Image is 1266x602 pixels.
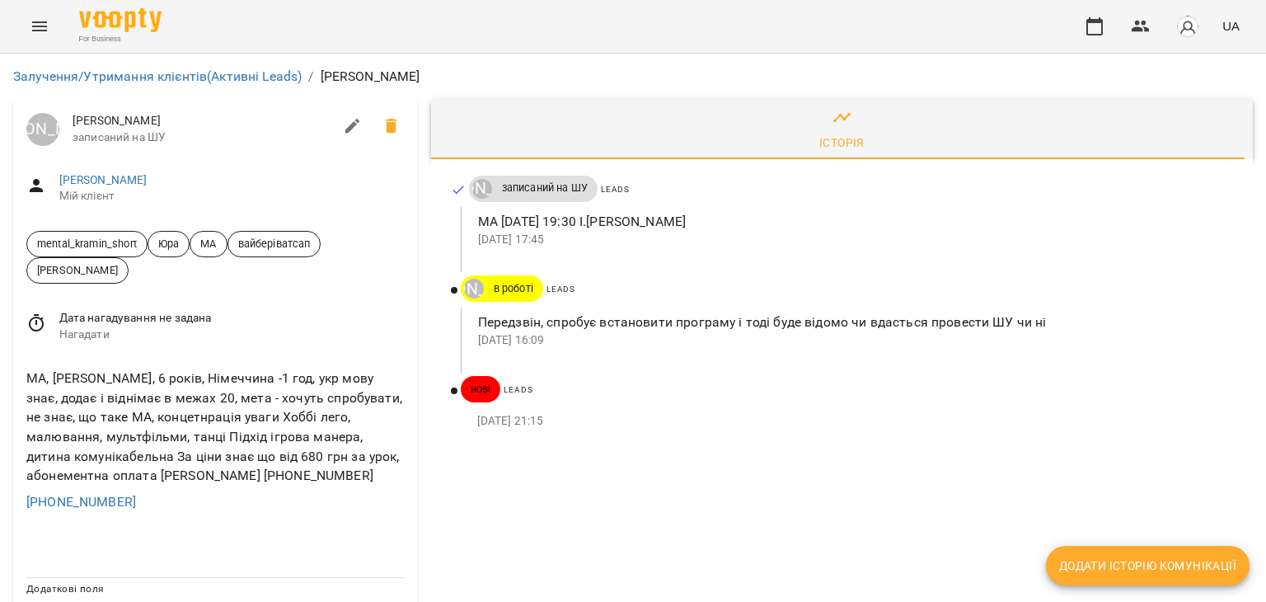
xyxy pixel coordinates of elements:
span: записаний на ШУ [73,129,333,146]
button: Додати історію комунікації [1046,546,1250,586]
span: Leads [504,385,532,394]
span: For Business [79,34,162,45]
a: [PERSON_NAME] [461,279,484,299]
nav: breadcrumb [13,67,1253,87]
p: [DATE] 21:15 [477,413,1226,430]
span: Додаткові поля [26,583,104,595]
span: Юра [148,236,189,252]
a: [PERSON_NAME] [26,113,59,146]
a: Залучення/Утримання клієнтів(Активні Leads) [13,68,302,84]
span: в роботі [484,281,543,296]
a: [PHONE_NUMBER] [26,494,136,510]
a: [PERSON_NAME] [469,179,492,199]
img: avatar_s.png [1176,15,1199,38]
div: Юрій Тимочко [464,279,484,299]
div: Юрій Тимочко [472,179,492,199]
img: Voopty Logo [79,8,162,32]
button: UA [1216,11,1246,41]
p: [DATE] 16:09 [478,332,1226,349]
span: Дата нагадування не задана [59,310,405,327]
div: Юрій Тимочко [26,113,59,146]
span: МА [190,236,226,252]
li: / [308,67,313,87]
span: [PERSON_NAME] [73,113,333,129]
p: [DATE] 17:45 [478,232,1226,248]
span: записаний на ШУ [492,181,598,195]
p: Передзвін, спробує встановити програму і тоді буде відомо чи вдасться провести ШУ чи ні [478,313,1226,332]
a: [PERSON_NAME] [59,173,148,186]
span: mental_kramin_short [27,236,147,252]
p: МА [DATE] 19:30 І.[PERSON_NAME] [478,212,1226,232]
button: Menu [20,7,59,46]
span: UA [1222,17,1240,35]
span: [PERSON_NAME] [27,262,128,278]
span: нові [461,382,501,397]
div: МА, [PERSON_NAME], 6 років, Німеччина -1 год, укр мову знає, додає і віднімає в межах 20, мета - ... [23,365,408,488]
div: Історія [819,133,865,153]
span: вайберіватсап [228,236,321,252]
p: [PERSON_NAME] [321,67,420,87]
span: Мій клієнт [59,188,405,205]
span: Leads [601,185,630,194]
span: Leads [546,285,575,294]
span: Додати історію комунікації [1059,556,1236,576]
span: Нагадати [59,327,405,343]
